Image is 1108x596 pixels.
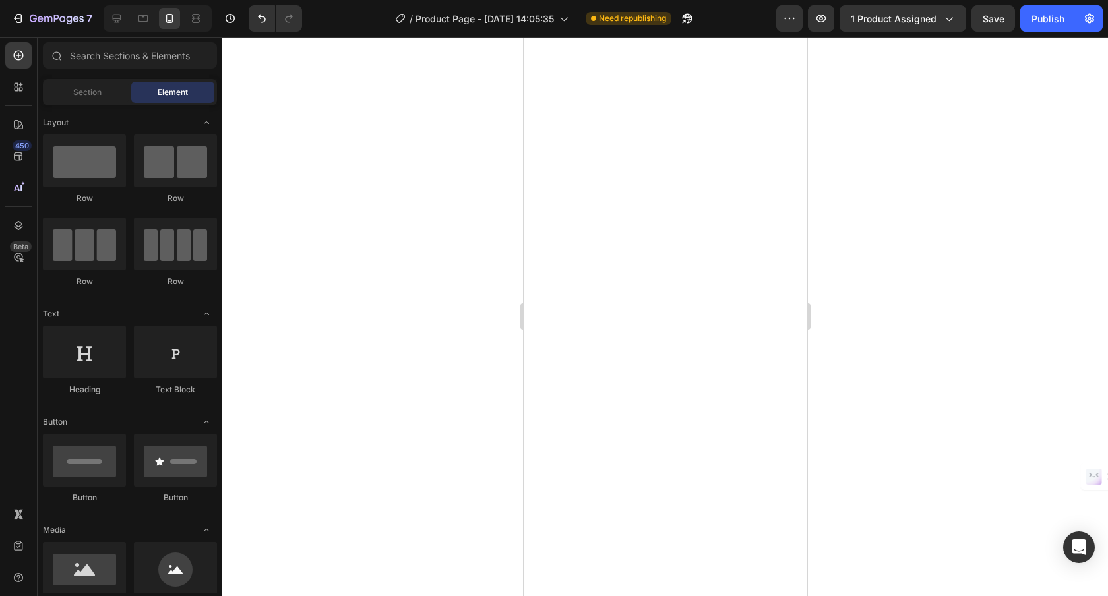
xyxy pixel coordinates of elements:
[851,12,937,26] span: 1 product assigned
[134,492,217,504] div: Button
[524,37,807,596] iframe: To enrich screen reader interactions, please activate Accessibility in Grammarly extension settings
[43,117,69,129] span: Layout
[86,11,92,26] p: 7
[196,520,217,541] span: Toggle open
[43,42,217,69] input: Search Sections & Elements
[1063,531,1095,563] div: Open Intercom Messenger
[134,384,217,396] div: Text Block
[158,86,188,98] span: Element
[43,524,66,536] span: Media
[410,12,413,26] span: /
[43,492,126,504] div: Button
[134,193,217,204] div: Row
[599,13,666,24] span: Need republishing
[43,416,67,428] span: Button
[415,12,554,26] span: Product Page - [DATE] 14:05:35
[971,5,1015,32] button: Save
[196,411,217,432] span: Toggle open
[983,13,1004,24] span: Save
[196,112,217,133] span: Toggle open
[43,193,126,204] div: Row
[1031,12,1064,26] div: Publish
[43,384,126,396] div: Heading
[13,140,32,151] div: 450
[5,5,98,32] button: 7
[43,308,59,320] span: Text
[10,241,32,252] div: Beta
[196,303,217,324] span: Toggle open
[73,86,102,98] span: Section
[1020,5,1076,32] button: Publish
[134,276,217,287] div: Row
[249,5,302,32] div: Undo/Redo
[43,276,126,287] div: Row
[840,5,966,32] button: 1 product assigned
